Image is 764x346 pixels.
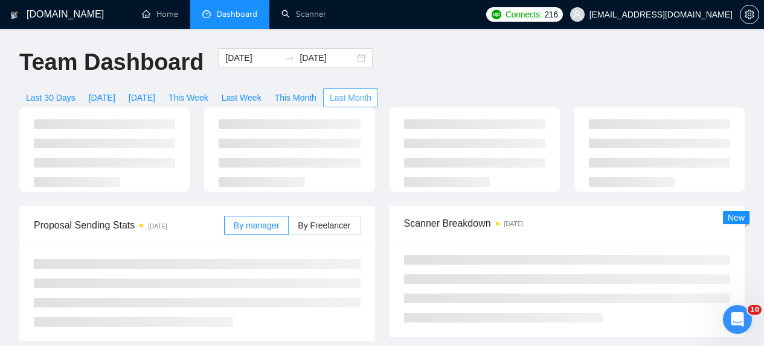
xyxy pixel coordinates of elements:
[492,10,501,19] img: upwork-logo.png
[19,48,204,77] h1: Team Dashboard
[740,10,759,19] span: setting
[740,10,759,19] a: setting
[10,5,19,25] img: logo
[544,8,557,21] span: 216
[330,91,371,104] span: Last Month
[504,221,523,227] time: [DATE]
[142,9,178,19] a: homeHome
[285,53,295,63] span: swap-right
[573,10,582,19] span: user
[26,91,75,104] span: Last 30 Days
[162,88,215,107] button: This Week
[723,305,752,334] iframe: Intercom live chat
[275,91,316,104] span: This Month
[728,213,745,222] span: New
[281,9,326,19] a: searchScanner
[89,91,115,104] span: [DATE]
[225,51,280,64] input: Start date
[234,221,279,230] span: By manager
[169,91,208,104] span: This Week
[222,91,262,104] span: Last Week
[285,53,295,63] span: to
[404,216,731,231] span: Scanner Breakdown
[217,9,257,19] span: Dashboard
[34,218,224,233] span: Proposal Sending Stats
[82,88,122,107] button: [DATE]
[748,305,762,315] span: 10
[506,8,542,21] span: Connects:
[268,88,323,107] button: This Month
[202,10,211,18] span: dashboard
[19,88,82,107] button: Last 30 Days
[215,88,268,107] button: Last Week
[740,5,759,24] button: setting
[300,51,355,64] input: End date
[129,91,155,104] span: [DATE]
[323,88,378,107] button: Last Month
[298,221,350,230] span: By Freelancer
[148,223,167,230] time: [DATE]
[122,88,162,107] button: [DATE]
